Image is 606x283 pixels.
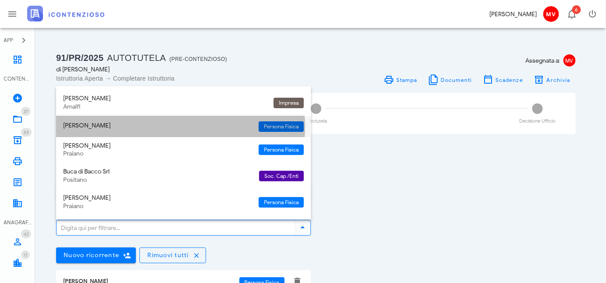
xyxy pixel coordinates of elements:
[27,6,104,21] img: logo-text-2x.png
[24,109,28,114] span: 37
[423,74,478,86] button: Documenti
[63,168,252,176] div: Buca di Bacco Srl
[572,5,581,14] span: Distintivo
[24,231,29,237] span: 42
[63,195,252,202] div: [PERSON_NAME]
[63,142,252,150] div: [PERSON_NAME]
[24,252,27,258] span: 11
[396,77,417,83] span: Stampa
[54,209,127,217] label: Ricorrenti della pratica
[528,74,576,86] button: Archivia
[478,74,529,86] button: Scadenze
[519,119,556,124] div: Decisione Ufficio
[63,203,252,210] div: Praiano
[279,98,299,108] span: Impresa
[21,128,32,137] span: Distintivo
[63,150,252,158] div: Praiano
[441,77,472,83] span: Documenti
[540,4,561,25] button: MV
[147,251,189,259] span: Rimuovi tutti
[489,10,537,19] div: [PERSON_NAME]
[532,103,543,114] span: 3
[56,152,576,163] h3: Istruttoria
[495,77,523,83] span: Scadenze
[63,177,252,184] div: Positano
[54,174,68,183] label: Iter
[57,220,293,235] input: Digita qui per filtrare...
[56,74,311,83] div: Istruttoria Aperta → Completare Istruttoria
[264,145,299,155] span: Persona Fisica
[56,248,136,263] button: Nuovo ricorrente
[264,197,299,208] span: Persona Fisica
[56,65,311,74] div: di [PERSON_NAME]
[525,56,560,65] span: Assegnata a:
[264,121,299,132] span: Persona Fisica
[21,107,31,116] span: Distintivo
[21,251,30,259] span: Distintivo
[561,4,582,25] button: Distintivo
[311,103,321,114] span: 2
[4,75,32,83] div: CONTENZIOSO
[21,230,31,238] span: Distintivo
[63,103,267,111] div: Amalfi
[4,219,32,226] div: ANAGRAFICA
[378,74,423,86] a: Stampa
[63,251,119,259] span: Nuovo ricorrente
[24,130,29,135] span: 59
[170,56,227,62] span: (Pre-contenzioso)
[139,248,206,263] button: Rimuovi tutti
[56,53,103,63] span: 91/PR/2025
[305,119,328,124] div: Autotutela
[563,54,576,67] span: MV
[63,95,267,103] div: [PERSON_NAME]
[264,171,299,181] span: Soc. Cap./Enti
[107,53,166,63] span: Autotutela
[543,6,559,22] span: MV
[546,77,570,83] span: Archivia
[63,122,252,130] div: [PERSON_NAME]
